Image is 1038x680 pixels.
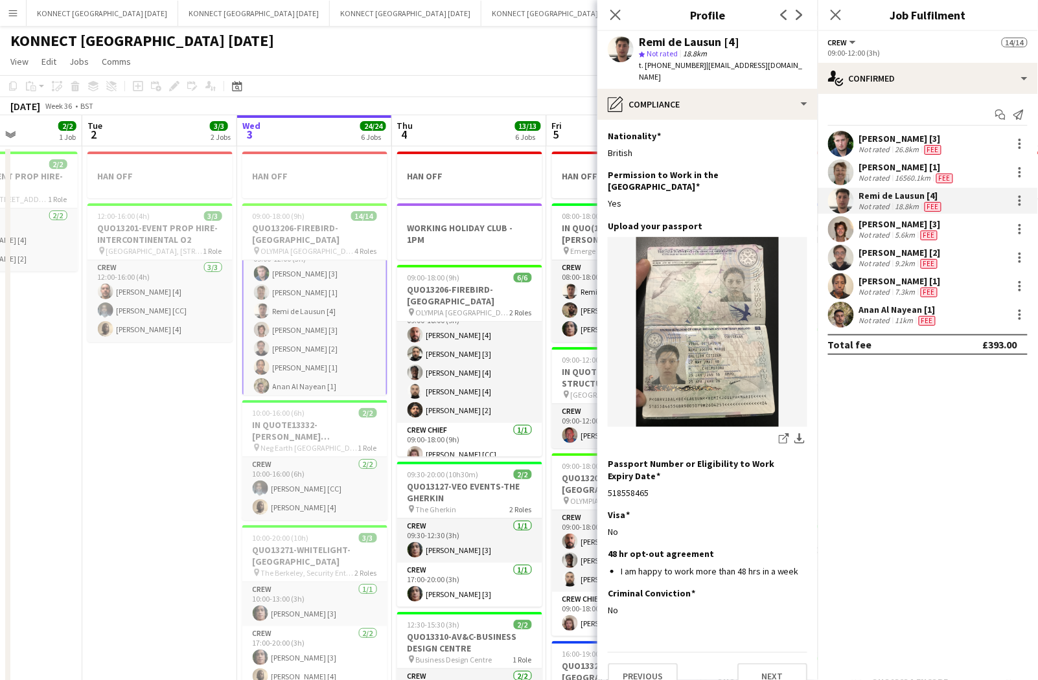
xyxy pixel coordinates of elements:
[416,504,457,514] span: The Gherkin
[597,6,818,23] h3: Profile
[397,152,542,198] app-job-card: HAN OFF
[1002,38,1028,47] span: 14/14
[818,63,1038,94] div: Confirmed
[481,1,633,26] button: KONNECT [GEOGRAPHIC_DATA] [DATE]
[102,56,131,67] span: Comms
[59,132,76,142] div: 1 Job
[514,620,532,629] span: 2/2
[608,220,702,232] h3: Upload your passport
[242,152,387,198] div: HAN OFF
[893,173,934,183] div: 16560.1km
[621,565,807,577] li: I am happy to work more than 48 hrs in a week
[358,443,377,453] span: 1 Role
[242,241,387,400] app-card-role: Crew7/709:00-12:00 (3h)[PERSON_NAME] [3][PERSON_NAME] [1]Remi de Lausun [4][PERSON_NAME] [3][PERS...
[355,568,377,578] span: 2 Roles
[516,132,540,142] div: 6 Jobs
[408,470,479,479] span: 09:30-20:00 (10h30m)
[552,260,697,342] app-card-role: Crew3/308:00-18:00 (10h)Remi de Lausun [4][PERSON_NAME] [4][PERSON_NAME] [3]
[925,202,941,212] span: Fee
[608,548,714,560] h3: 48 hr opt-out agreement
[58,121,76,131] span: 2/2
[859,287,893,297] div: Not rated
[552,120,562,131] span: Fri
[562,649,615,659] span: 16:00-19:00 (3h)
[639,36,739,48] div: Remi de Lausun [4]
[893,315,916,326] div: 11km
[918,287,940,297] div: Crew has different fees then in role
[552,347,697,448] div: 09:00-12:00 (3h)1/1IN QUOTE13321-THE EVENTS STRUCTURE-[GEOGRAPHIC_DATA] [GEOGRAPHIC_DATA]1 RoleCr...
[552,453,697,636] div: 09:00-18:00 (9h)4/4QUO13206-FIREBIRD-[GEOGRAPHIC_DATA] OLYMPIA [GEOGRAPHIC_DATA]2 RolesCrew3/309:...
[64,53,94,70] a: Jobs
[10,31,274,51] h1: KONNECT [GEOGRAPHIC_DATA] [DATE]
[36,53,62,70] a: Edit
[87,152,233,198] app-job-card: HAN OFF
[893,201,922,212] div: 18.8km
[49,159,67,169] span: 2/2
[828,38,848,47] span: Crew
[916,315,938,326] div: Crew has different fees then in role
[510,308,532,317] span: 2 Roles
[204,211,222,221] span: 3/3
[859,201,893,212] div: Not rated
[253,533,309,543] span: 10:00-20:00 (10h)
[550,127,562,142] span: 5
[397,265,542,457] app-job-card: 09:00-18:00 (9h)6/6QUO13206-FIREBIRD-[GEOGRAPHIC_DATA] OLYMPIA [GEOGRAPHIC_DATA]2 RolesCrew5/509:...
[608,237,807,427] img: image.jpg
[608,587,695,599] h3: Criminal Conviction
[608,130,661,142] h3: Nationality
[351,211,377,221] span: 14/14
[330,1,481,26] button: KONNECT [GEOGRAPHIC_DATA] [DATE]
[828,48,1028,58] div: 09:00-12:00 (3h)
[893,144,922,155] div: 26.8km
[397,519,542,563] app-card-role: Crew1/109:30-12:30 (3h)[PERSON_NAME] [3]
[918,230,940,240] div: Crew has different fees then in role
[608,169,797,192] h3: Permission to Work in the [GEOGRAPHIC_DATA]
[397,631,542,654] h3: QUO13310-AV&C-BUSINESS DESIGN CENTRE
[562,355,615,365] span: 09:00-12:00 (3h)
[253,211,305,221] span: 09:00-18:00 (9h)
[608,526,807,538] div: No
[87,120,102,131] span: Tue
[983,338,1017,351] div: £393.00
[395,127,413,142] span: 4
[552,404,697,448] app-card-role: Crew1/109:00-12:00 (3h)[PERSON_NAME] [3]
[608,198,807,209] div: Yes
[240,127,260,142] span: 3
[859,218,941,230] div: [PERSON_NAME] [3]
[608,487,807,499] div: 518558465
[261,246,355,256] span: OLYMPIA [GEOGRAPHIC_DATA]
[859,247,941,258] div: [PERSON_NAME] [2]
[859,315,893,326] div: Not rated
[514,273,532,282] span: 6/6
[41,56,56,67] span: Edit
[242,457,387,520] app-card-role: Crew2/210:00-16:00 (6h)[PERSON_NAME] [CC][PERSON_NAME] [4]
[571,496,665,506] span: OLYMPIA [GEOGRAPHIC_DATA]
[242,203,387,395] app-job-card: 09:00-18:00 (9h)14/14QUO13206-FIREBIRD-[GEOGRAPHIC_DATA] OLYMPIA [GEOGRAPHIC_DATA]4 RolesCrew7/70...
[87,170,233,182] h3: HAN OFF
[562,461,615,471] span: 09:00-18:00 (9h)
[552,366,697,389] h3: IN QUOTE13321-THE EVENTS STRUCTURE-[GEOGRAPHIC_DATA]
[552,170,697,182] h3: HAN OFF
[647,49,678,58] span: Not rated
[859,144,893,155] div: Not rated
[921,231,938,240] span: Fee
[608,509,630,521] h3: Visa
[242,120,260,131] span: Wed
[242,400,387,520] app-job-card: 10:00-16:00 (6h)2/2IN QUOTE13332-[PERSON_NAME] TOWERS/BRILLIANT STAGES-NEG EARTH [GEOGRAPHIC_DATA...
[552,152,697,198] app-job-card: HAN OFF
[397,423,542,467] app-card-role: Crew Chief1/109:00-18:00 (9h)[PERSON_NAME] [CC]
[397,563,542,607] app-card-role: Crew1/117:00-20:00 (3h)[PERSON_NAME] [3]
[242,582,387,626] app-card-role: Crew1/110:00-13:00 (3h)[PERSON_NAME] [3]
[859,190,944,201] div: Remi de Lausun [4]
[397,462,542,607] div: 09:30-20:00 (10h30m)2/2QUO13127-VEO EVENTS-THE GHERKIN The Gherkin2 RolesCrew1/109:30-12:30 (3h)[...
[359,408,377,418] span: 2/2
[178,1,330,26] button: KONNECT [GEOGRAPHIC_DATA] [DATE]
[355,246,377,256] span: 4 Roles
[922,144,944,155] div: Crew has different fees then in role
[893,258,918,269] div: 9.2km
[859,275,941,287] div: [PERSON_NAME] [1]
[552,222,697,245] h3: IN QUO(13257)-[PERSON_NAME]-EMERGE EAST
